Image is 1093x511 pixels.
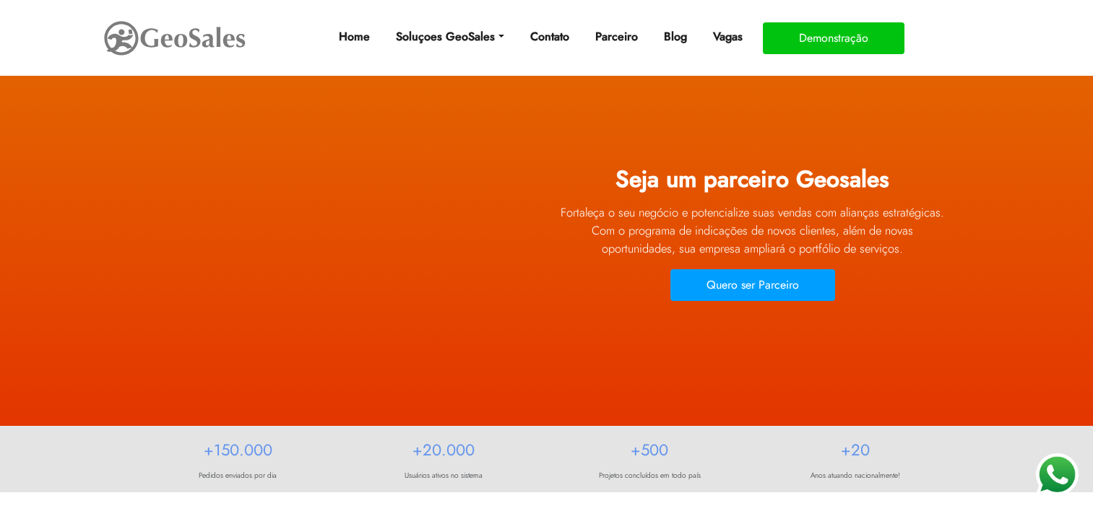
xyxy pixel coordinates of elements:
[764,440,948,466] h2: +20
[558,204,948,258] p: Fortaleça o seu negócio e potencialize suas vendas com alianças estratégicas. Com o programa de i...
[707,22,748,51] a: Vagas
[390,22,509,51] a: Soluçoes GeoSales
[558,440,742,466] h2: +500
[670,269,835,301] button: Quero ser Parceiro
[763,22,904,54] button: Demonstração
[558,165,948,200] h1: Seja um parceiro Geosales
[352,440,536,466] h2: +20.000
[558,470,742,481] p: Projetos concluídos em todo país
[146,440,330,466] h2: +150.000
[524,22,575,51] a: Contato
[1035,453,1079,497] img: WhatsApp
[764,470,948,481] p: Anos atuando nacionalmente!
[146,470,330,481] p: Pedidos enviados por dia
[658,22,693,51] a: Blog
[352,470,536,481] p: Usuários ativos no sistema
[333,22,376,51] a: Home
[589,22,644,51] a: Parceiro
[103,18,247,58] img: GeoSales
